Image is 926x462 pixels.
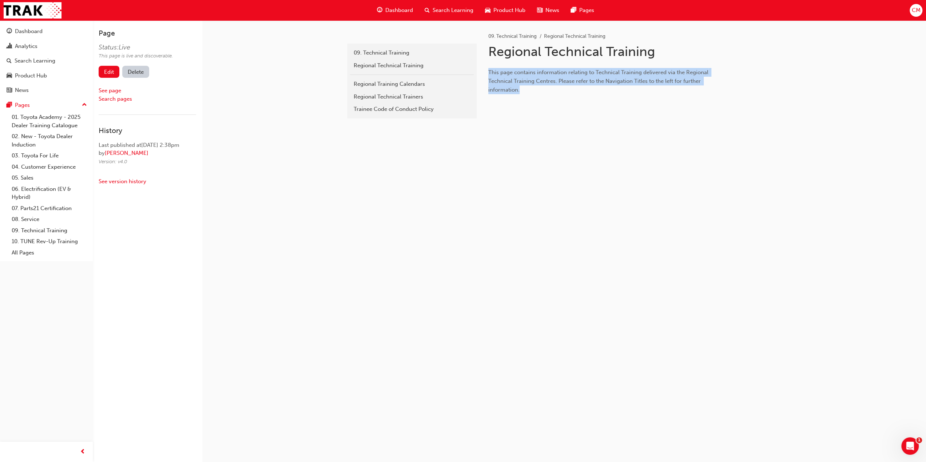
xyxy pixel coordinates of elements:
a: 09. Technical Training [488,33,537,39]
a: See version history [99,178,146,185]
button: Delete [122,66,149,78]
a: News [3,84,90,97]
span: This page contains information relating to Technical Training delivered via the Regional Technica... [488,69,710,93]
a: 05. Sales [9,172,90,184]
span: Dashboard [385,6,413,15]
a: 07. Parts21 Certification [9,203,90,214]
span: News [545,6,559,15]
div: Product Hub [15,72,47,80]
span: search-icon [425,6,430,15]
span: Product Hub [493,6,525,15]
a: search-iconSearch Learning [419,3,479,18]
a: Dashboard [3,25,90,38]
div: Last published at [DATE] 2:38pm [99,141,196,149]
h3: Page [99,29,196,37]
a: 02. New - Toyota Dealer Induction [9,131,90,150]
a: Edit [99,66,119,78]
div: by [99,149,196,157]
span: pages-icon [7,102,12,109]
li: Regional Technical Training [544,32,605,41]
div: News [15,86,29,95]
span: car-icon [485,6,490,15]
a: Trainee Code of Conduct Policy [350,103,474,116]
span: Pages [579,6,594,15]
span: guage-icon [377,6,382,15]
span: CM [911,6,920,15]
span: search-icon [7,58,12,64]
span: 1 [916,437,922,443]
span: Version: v 4 . 0 [99,158,127,165]
h1: Regional Technical Training [488,44,727,60]
button: DashboardAnalyticsSearch LearningProduct HubNews [3,23,90,99]
div: Regional Training Calendars [354,80,470,88]
a: Regional Technical Training [350,59,474,72]
a: Product Hub [3,69,90,83]
a: 03. Toyota For Life [9,150,90,161]
h3: History [99,126,196,135]
a: 04. Customer Experience [9,161,90,173]
div: 09. Technical Training [354,49,470,57]
span: This page is live and discoverable. [99,53,173,59]
a: 09. Technical Training [350,47,474,59]
a: 01. Toyota Academy - 2025 Dealer Training Catalogue [9,112,90,131]
a: 10. TUNE Rev-Up Training [9,236,90,247]
span: up-icon [82,100,87,110]
a: pages-iconPages [565,3,600,18]
span: chart-icon [7,43,12,50]
span: car-icon [7,73,12,79]
a: guage-iconDashboard [371,3,419,18]
span: pages-icon [571,6,576,15]
a: Regional Training Calendars [350,78,474,91]
div: Regional Technical Trainers [354,93,470,101]
span: guage-icon [7,28,12,35]
div: Analytics [15,42,37,51]
a: Analytics [3,40,90,53]
span: news-icon [7,87,12,94]
button: Pages [3,99,90,112]
a: Regional Technical Trainers [350,91,474,103]
a: See page [99,87,121,94]
div: Status: Live [99,43,173,52]
a: All Pages [9,247,90,258]
a: Search pages [99,96,132,102]
span: prev-icon [80,447,86,457]
a: news-iconNews [531,3,565,18]
div: Pages [15,101,30,109]
iframe: Intercom live chat [901,437,919,455]
span: news-icon [537,6,543,15]
a: car-iconProduct Hub [479,3,531,18]
img: Trak [4,2,61,19]
div: Regional Technical Training [354,61,470,70]
div: Trainee Code of Conduct Policy [354,105,470,113]
a: Search Learning [3,54,90,68]
div: Dashboard [15,27,43,36]
a: 08. Service [9,214,90,225]
a: 09. Technical Training [9,225,90,236]
button: CM [910,4,922,17]
div: Search Learning [15,57,55,65]
a: 06. Electrification (EV & Hybrid) [9,184,90,203]
a: [PERSON_NAME] [105,150,148,156]
span: Search Learning [433,6,473,15]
